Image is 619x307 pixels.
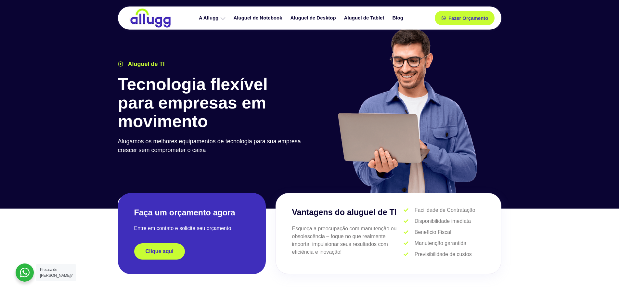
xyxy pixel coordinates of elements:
img: aluguel de ti para startups [335,27,479,193]
span: Facilidade de Contratação [413,206,475,214]
span: Disponibilidade imediata [413,217,471,225]
h1: Tecnologia flexível para empresas em movimento [118,75,306,131]
span: Benefício Fiscal [413,228,451,236]
p: Entre em contato e solicite seu orçamento [134,224,250,232]
p: Alugamos os melhores equipamentos de tecnologia para sua empresa crescer sem comprometer o caixa [118,137,306,155]
a: Aluguel de Notebook [230,12,287,24]
p: Esqueça a preocupação com manutenção ou obsolescência – foque no que realmente importa: impulsion... [292,225,404,256]
a: Clique aqui [134,243,185,260]
h3: Vantagens do aluguel de TI [292,206,404,219]
a: A Allugg [196,12,230,24]
a: Blog [389,12,408,24]
a: Fazer Orçamento [435,11,495,25]
a: Aluguel de Tablet [341,12,389,24]
h2: Faça um orçamento agora [134,207,250,218]
span: Clique aqui [146,249,174,254]
span: Fazer Orçamento [448,16,488,20]
img: locação de TI é Allugg [129,8,172,28]
span: Precisa de [PERSON_NAME]? [40,267,72,278]
span: Manutenção garantida [413,239,466,247]
span: Aluguel de TI [126,60,165,69]
span: Previsibilidade de custos [413,250,472,258]
a: Aluguel de Desktop [287,12,341,24]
